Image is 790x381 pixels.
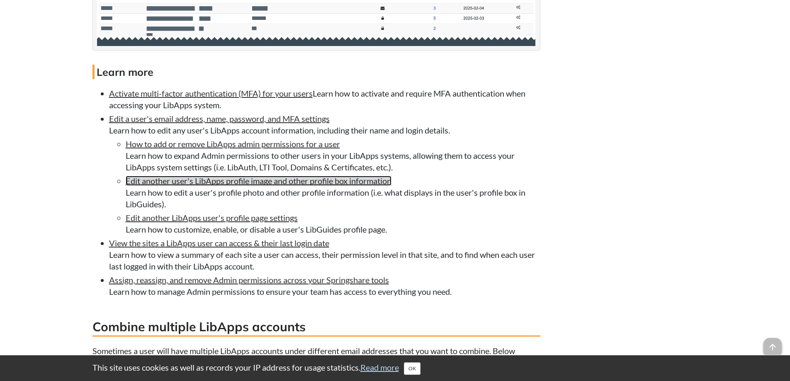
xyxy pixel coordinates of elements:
[109,114,330,124] a: Edit a user's email address, name, password, and MFA settings
[109,274,540,297] li: Learn how to manage Admin permissions to ensure your team has access to everything you need.
[109,237,540,272] li: Learn how to view a summary of each site a user can access, their permission level in that site, ...
[763,338,782,356] span: arrow_upward
[126,138,540,173] li: Learn how to expand Admin permissions to other users in your LibApps systems, allowing them to ac...
[763,339,782,349] a: arrow_upward
[92,345,540,380] p: Sometimes a user will have multiple LibApps accounts under different email addresses that you wan...
[126,176,391,186] a: Edit another user's LibApps profile image and other profile box information
[360,362,399,372] a: Read more
[109,88,313,98] a: Activate multi-factor authentication (MFA) for your users
[126,175,540,210] li: Learn how to edit a user's profile photo and other profile information (i.e. what displays in the...
[404,362,421,375] button: Close
[109,88,525,110] be: Learn how to activate and require MFA authentication when accessing your LibApps system.
[109,238,329,248] a: View the sites a LibApps user can access & their last login date
[109,113,540,235] li: Learn how to edit any user's LibApps account information, including their name and login details.
[92,318,540,337] h3: Combine multiple LibApps accounts
[84,362,706,375] div: This site uses cookies as well as records your IP address for usage statistics.
[126,212,540,235] li: Learn how to customize, enable, or disable a user's LibGuides profile page.
[126,139,340,149] a: How to add or remove LibApps admin permissions for a user
[109,275,389,285] a: Assign, reassign, and remove Admin permissions across your Springshare tools
[92,65,540,79] h4: Learn more
[126,213,298,223] a: Edit another LibApps user's profile page settings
